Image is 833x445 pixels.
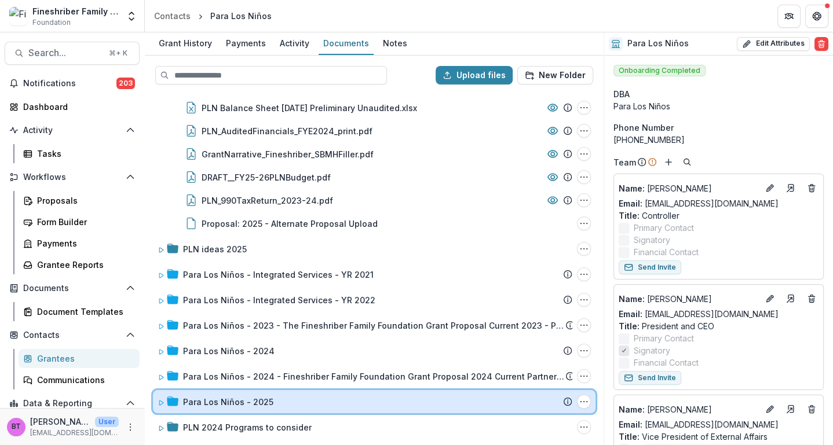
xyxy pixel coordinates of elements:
a: Grantee Reports [19,255,140,274]
a: Name: [PERSON_NAME] [619,293,758,305]
a: Name: [PERSON_NAME] [619,403,758,415]
button: PLN_990TaxReturn_2023-24.pdf Options [577,193,591,207]
span: Title : [619,211,640,220]
div: PLN Balance Sheet [DATE] Preliminary Unaudited.xlsxPLN Balance Sheet 06.30.25 Preliminary Unaudit... [153,96,595,119]
p: Controller [619,209,819,222]
button: Para Los Niños - Integrated Services - YR 2022 Options [577,293,591,307]
button: PLN ideas 2025 Options [577,242,591,256]
div: Payments [221,35,271,52]
div: Notes [378,35,412,52]
div: GrantNarrative_Fineshriber_SBMHFiller.pdfGrantNarrative_Fineshriber_SBMHFiller.pdf Options [153,142,595,166]
div: Para Los Niños - Integrated Services - YR 2022Para Los Niños - Integrated Services - YR 2022 Options [153,288,595,311]
div: PLN ideas 2025PLN ideas 2025 Options [153,237,595,260]
nav: breadcrumb [149,8,276,24]
span: Email: [619,198,642,208]
div: [PHONE_NUMBER] [613,134,824,146]
button: Open entity switcher [123,5,140,28]
a: Grant History [154,32,217,55]
span: Contacts [23,330,121,340]
button: Delete [814,37,828,51]
span: DBA [613,88,630,100]
a: Form Builder [19,212,140,231]
div: Activity [275,35,314,52]
a: Contacts [149,8,195,24]
div: Contacts [154,10,191,22]
div: PLN_AuditedFinancials_FYE2024_print.pdfPLN_AuditedFinancials_FYE2024_print.pdf Options [153,119,595,142]
a: Dashboard [5,97,140,116]
button: Para Los Niños - Integrated Services - YR 2021 Options [577,267,591,281]
span: Primary Contact [634,222,694,234]
div: Proposal: 2025 - Alternate Proposal UploadProposal: 2025 - Alternate Proposal Upload Options [153,212,595,235]
button: PLN 2024 Programs to consider Options [577,420,591,434]
div: Para Los Niños - 2024 - Fineshriber Family Foundation Grant Proposal 2024 Current Partner - Progr... [183,370,565,383]
a: Tasks [19,144,140,163]
button: Get Help [805,5,828,28]
p: [PERSON_NAME] [619,293,758,305]
a: Activity [275,32,314,55]
p: Team [613,156,636,168]
div: GrantNarrative_Fineshriber_SBMHFiller.pdf [202,148,374,160]
button: Search... [5,42,140,65]
a: Document Templates [19,302,140,321]
a: Go to contact [781,400,800,418]
span: Signatory [634,344,670,356]
span: Search... [28,47,102,58]
a: Go to contact [781,289,800,308]
div: PLN ideas 2025 [183,243,247,255]
p: [PERSON_NAME] [619,403,758,415]
div: PLN Balance Sheet [DATE] Preliminary Unaudited.xlsx [202,102,417,114]
div: Para Los Niños - Integrated Services - YR 2021Para Los Niños - Integrated Services - YR 2021 Options [153,263,595,286]
button: Deletes [805,181,819,195]
button: Send Invite [619,260,681,274]
button: Send Invite [619,371,681,385]
span: Name : [619,294,645,304]
div: Para Los Niños - 2025Para Los Niños - 2025 Options [153,390,595,413]
span: Title : [619,432,640,442]
button: New Folder [517,66,593,84]
span: Financial Contact [634,246,699,258]
a: Proposals [19,191,140,210]
div: Grant History [154,35,217,52]
div: DRAFT__FY25-26PLNBudget.pdfDRAFT__FY25-26PLNBudget.pdf Options [153,166,595,189]
button: Partners [777,5,801,28]
button: Add [662,155,675,169]
span: Name : [619,183,645,193]
div: Dashboard [23,101,130,113]
div: Form Builder [37,216,130,228]
div: Para Los Niños - 2024Para Los Niños - 2024 Options [153,339,595,362]
a: Documents [319,32,374,55]
img: Fineshriber Family Foundation [9,7,28,25]
a: Email: [EMAIL_ADDRESS][DOMAIN_NAME] [619,197,779,209]
div: Document Templates [37,306,130,318]
button: Search [680,155,694,169]
button: Edit [763,181,777,195]
span: 203 [116,78,135,89]
div: PLN 2024 Programs to consider [183,421,312,433]
span: Onboarding Completed [613,65,706,76]
a: Grantees [19,349,140,368]
div: Para Los Niños [210,10,272,22]
span: Data & Reporting [23,399,121,409]
p: User [95,417,119,427]
div: Para Los Niños - 2023 - The Fineshriber Family Foundation Grant Proposal Current 2023 - Program o... [183,319,565,332]
div: Para Los Niños - 2024 [183,345,275,357]
div: PLN_AuditedFinancials_FYE2024_print.pdf [202,125,372,137]
span: Primary Contact [634,332,694,344]
div: PLN 2024 Programs to considerPLN 2024 Programs to consider Options [153,415,595,439]
span: Email: [619,309,642,319]
a: Email: [EMAIL_ADDRESS][DOMAIN_NAME] [619,308,779,320]
div: Para Los Niños - 2025 [183,396,273,408]
div: PLN_990TaxReturn_2023-24.pdfPLN_990TaxReturn_2023-24.pdf Options [153,189,595,212]
button: Para Los Niños - 2024 - Fineshriber Family Foundation Grant Proposal 2024 Current Partner - Progr... [577,369,591,383]
div: Documents [319,35,374,52]
span: Title : [619,321,640,331]
p: [EMAIL_ADDRESS][DOMAIN_NAME] [30,428,119,438]
div: Para Los Niños - Integrated Services - YR 2021 [183,269,374,281]
a: Payments [19,234,140,253]
button: Edit [763,402,777,416]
